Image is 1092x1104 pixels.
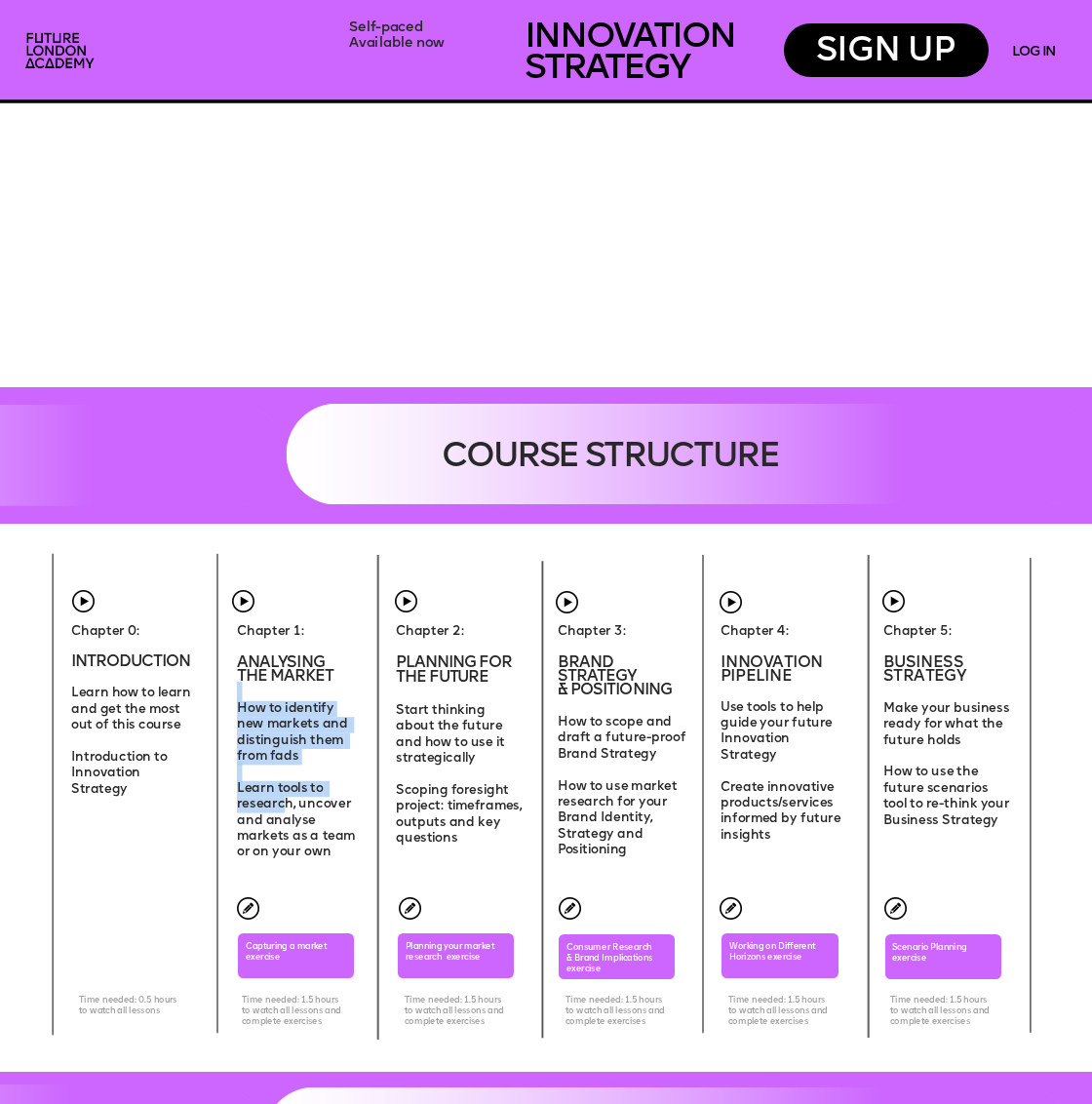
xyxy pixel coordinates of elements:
a: LOG IN [1012,45,1055,59]
span: Time needed: 1.5 hours to watch all lessons and complete exercises [890,996,992,1026]
span: STRATEGY [525,52,689,87]
img: upload-60f0cde6-1fc7-443c-af28-15e41498aeec.png [395,590,417,612]
span: Introduction to Innovation Strategy [71,752,171,797]
span: How to scope and draft a future-proof Brand Strategy [558,717,689,762]
span: Time needed: 1.5 hours to watch all lessons and complete exercises [565,996,667,1026]
span: THE MARKET [237,669,332,685]
span: BUSINESS STRATEGY [883,655,967,686]
span: Chapter 3: [558,626,626,639]
span: & POSITIONING [558,684,672,699]
span: Scoping foresight project: timeframes, outputs and key questions [396,784,525,845]
span: ANALYSING [237,655,325,671]
span: Consumer Research [566,943,652,952]
span: Make your business ready for what the future holds [883,702,1012,747]
span: new markets and distinguish them from fads [237,718,351,763]
span: Use tools to help guide your future Innovation Strategy [721,701,836,762]
span: Learn how to learn and get the most out of this course [71,688,194,732]
span: Time needed: 1.5 hours to watch all lessons and complete exercises [242,996,343,1026]
span: BRAND Strategy [558,655,637,686]
span: Time needed: 1.5 hours to watch all lessons and complete exercises [728,996,830,1026]
img: upload-60f0cde6-1fc7-443c-af28-15e41498aeec.png [882,590,905,612]
span: How to use market research for your Brand Identity, Strategy and Positioning [558,780,681,857]
span: INTRODUCTION [71,654,191,670]
span: Chapter 4: [721,625,789,638]
span: Scenario Planning exercise [892,943,969,963]
span: Time needed: 1.5 hours to watch all lessons and complete exercises [405,996,506,1026]
span: INNOVATION PIPELINE [721,655,827,686]
img: upload-60f0cde6-1fc7-443c-af28-15e41498aeec.png [72,590,95,612]
span: Start thinking about the future and how to use it strategically [396,704,508,765]
span: INNOVATION [525,20,734,56]
img: upload-46f30c54-4dc4-4b6f-83d2-a1dbf5baa745.png [884,897,907,920]
img: upload-46f30c54-4dc4-4b6f-83d2-a1dbf5baa745.png [399,897,421,920]
img: upload-46f30c54-4dc4-4b6f-83d2-a1dbf5baa745.png [720,897,742,920]
span: Create innovative products/services informed by future insights [721,781,844,842]
span: Time needed: 0.5 hours to watch all lessons [79,996,179,1015]
span: Learn tools to research, uncover and analyse markets as a team or on your own [237,782,359,859]
span: Self-paced [349,20,422,34]
img: upload-46f30c54-4dc4-4b6f-83d2-a1dbf5baa745.png [237,897,259,920]
span: Capturing a market exercise [246,942,329,962]
span: Chapter 5: [883,625,952,638]
span: Chapter 1: [237,625,304,638]
span: Working on Different Horizons exercise [729,942,818,962]
span: COURSE STRUCTURE [442,441,779,475]
img: upload-2f72e7a8-3806-41e8-b55b-d754ac055a4a.png [19,26,103,76]
span: Available now [349,36,445,50]
span: Chapter 2: [396,625,464,638]
span: PLANNING FOR THE FUTURE [396,655,516,687]
span: How to identify [237,702,334,715]
span: How to use the future scenarios tool to re-think your Business Strategy [883,766,1012,826]
img: upload-46f30c54-4dc4-4b6f-83d2-a1dbf5baa745.png [559,897,581,920]
img: upload-60f0cde6-1fc7-443c-af28-15e41498aeec.png [232,590,254,612]
span: Planning your market research exercise [406,942,496,962]
img: upload-60f0cde6-1fc7-443c-af28-15e41498aeec.png [556,591,578,613]
img: upload-60f0cde6-1fc7-443c-af28-15e41498aeec.png [720,591,742,613]
span: Chapter 0: [71,626,139,639]
span: & Brand Implications exercise [566,954,655,973]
